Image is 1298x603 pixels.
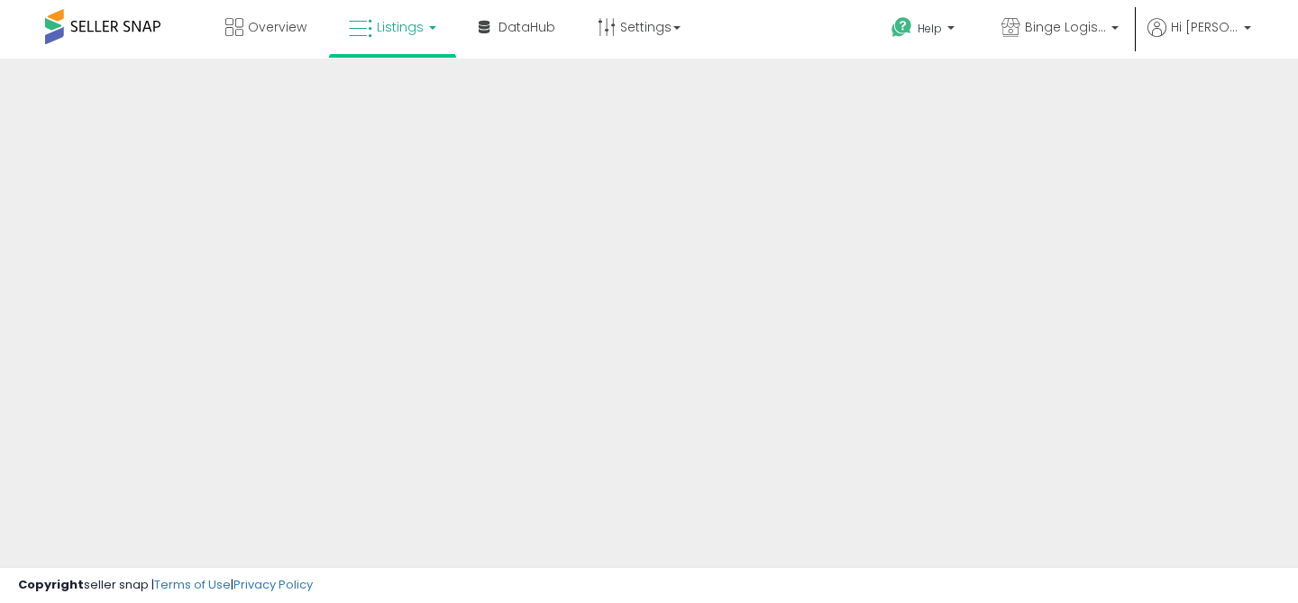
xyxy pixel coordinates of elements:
[18,577,313,594] div: seller snap | |
[918,21,942,36] span: Help
[1147,18,1251,59] a: Hi [PERSON_NAME]
[18,576,84,593] strong: Copyright
[233,576,313,593] a: Privacy Policy
[154,576,231,593] a: Terms of Use
[891,16,913,39] i: Get Help
[377,18,424,36] span: Listings
[1171,18,1239,36] span: Hi [PERSON_NAME]
[498,18,555,36] span: DataHub
[1025,18,1106,36] span: Binge Logistics
[877,3,973,59] a: Help
[248,18,306,36] span: Overview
